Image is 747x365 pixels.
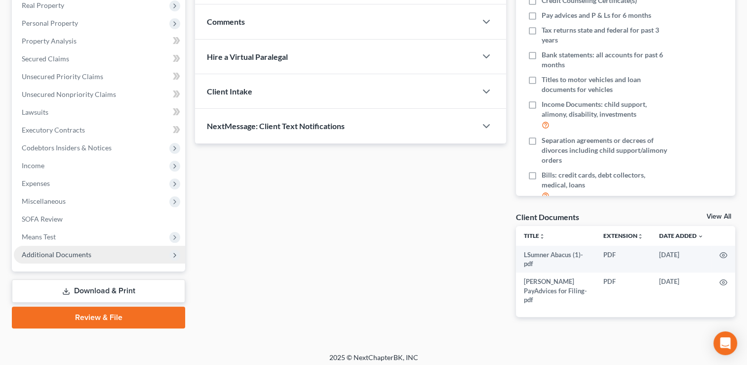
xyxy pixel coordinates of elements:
[14,86,185,103] a: Unsecured Nonpriority Claims
[22,108,48,116] span: Lawsuits
[22,179,50,187] span: Expenses
[651,273,711,309] td: [DATE]
[14,50,185,68] a: Secured Claims
[14,210,185,228] a: SOFA Review
[637,233,643,239] i: unfold_more
[22,232,56,241] span: Means Test
[595,246,651,273] td: PDF
[698,233,704,239] i: expand_more
[542,136,672,165] span: Separation agreements or decrees of divorces including child support/alimony orders
[542,50,672,70] span: Bank statements: all accounts for past 6 months
[22,250,91,259] span: Additional Documents
[22,197,66,205] span: Miscellaneous
[651,246,711,273] td: [DATE]
[542,10,651,20] span: Pay advices and P & Ls for 6 months
[603,232,643,239] a: Extensionunfold_more
[539,233,545,239] i: unfold_more
[14,68,185,86] a: Unsecured Priority Claims
[22,72,103,81] span: Unsecured Priority Claims
[14,32,185,50] a: Property Analysis
[22,54,69,63] span: Secured Claims
[713,331,737,355] div: Open Intercom Messenger
[595,273,651,309] td: PDF
[542,25,672,45] span: Tax returns state and federal for past 3 years
[207,87,252,96] span: Client Intake
[207,52,288,61] span: Hire a Virtual Paralegal
[12,279,185,303] a: Download & Print
[659,232,704,239] a: Date Added expand_more
[207,121,345,131] span: NextMessage: Client Text Notifications
[516,246,595,273] td: LSumner Abacus (1)-pdf
[207,17,245,26] span: Comments
[22,19,78,27] span: Personal Property
[516,212,579,222] div: Client Documents
[12,307,185,328] a: Review & File
[516,273,595,309] td: [PERSON_NAME] PayAdvices for Filing-pdf
[22,143,112,152] span: Codebtors Insiders & Notices
[707,213,731,220] a: View All
[542,75,672,94] span: Titles to motor vehicles and loan documents for vehicles
[22,1,64,9] span: Real Property
[22,90,116,98] span: Unsecured Nonpriority Claims
[22,37,77,45] span: Property Analysis
[14,103,185,121] a: Lawsuits
[524,232,545,239] a: Titleunfold_more
[22,215,63,223] span: SOFA Review
[542,170,672,190] span: Bills: credit cards, debt collectors, medical, loans
[542,99,672,119] span: Income Documents: child support, alimony, disability, investments
[14,121,185,139] a: Executory Contracts
[22,161,44,170] span: Income
[22,126,85,134] span: Executory Contracts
